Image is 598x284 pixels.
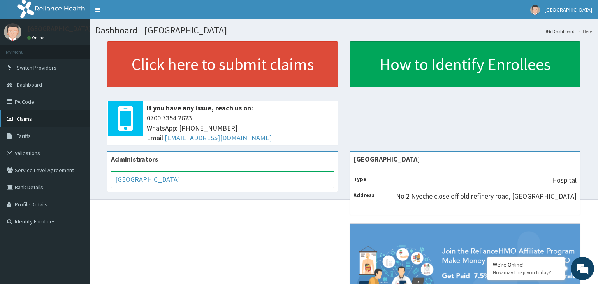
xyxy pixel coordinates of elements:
li: Here [575,28,592,35]
a: Click here to submit claims [107,41,338,87]
a: Dashboard [546,28,575,35]
span: Switch Providers [17,64,56,71]
p: Hospital [552,175,577,185]
p: How may I help you today? [493,269,559,276]
img: User Image [530,5,540,15]
span: Dashboard [17,81,42,88]
b: Administrators [111,155,158,164]
a: [EMAIL_ADDRESS][DOMAIN_NAME] [165,133,272,142]
b: Type [354,176,366,183]
span: 0700 7354 2623 WhatsApp: [PHONE_NUMBER] Email: [147,113,334,143]
div: We're Online! [493,261,559,268]
b: If you have any issue, reach us on: [147,103,253,112]
b: Address [354,192,375,199]
p: No 2 Nyeche close off old refinery road, [GEOGRAPHIC_DATA] [396,191,577,201]
span: [GEOGRAPHIC_DATA] [545,6,592,13]
img: User Image [4,23,21,41]
span: Claims [17,115,32,122]
a: How to Identify Enrollees [350,41,580,87]
a: [GEOGRAPHIC_DATA] [115,175,180,184]
h1: Dashboard - [GEOGRAPHIC_DATA] [95,25,592,35]
strong: [GEOGRAPHIC_DATA] [354,155,420,164]
p: [GEOGRAPHIC_DATA] [27,25,91,32]
span: Tariffs [17,132,31,139]
a: Online [27,35,46,40]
